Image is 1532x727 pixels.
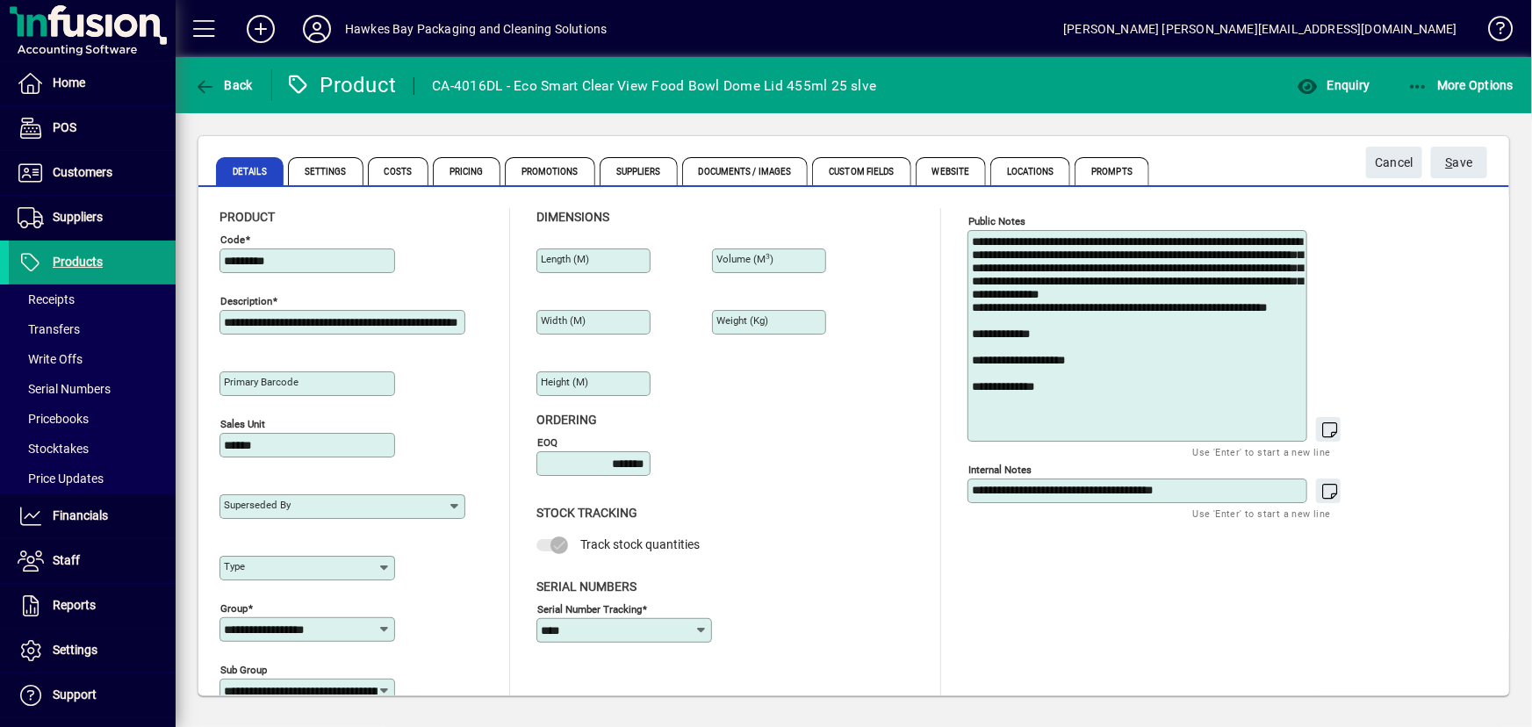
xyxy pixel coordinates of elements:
[53,76,85,90] span: Home
[812,157,910,185] span: Custom Fields
[9,464,176,493] a: Price Updates
[536,413,597,427] span: Ordering
[1475,4,1510,61] a: Knowledge Base
[1193,503,1331,523] mat-hint: Use 'Enter' to start a new line
[18,292,75,306] span: Receipts
[9,344,176,374] a: Write Offs
[1292,69,1374,101] button: Enquiry
[916,157,987,185] span: Website
[53,165,112,179] span: Customers
[9,584,176,628] a: Reports
[18,382,111,396] span: Serial Numbers
[53,598,96,612] span: Reports
[224,499,291,511] mat-label: Superseded by
[9,61,176,105] a: Home
[1063,15,1457,43] div: [PERSON_NAME] [PERSON_NAME][EMAIL_ADDRESS][DOMAIN_NAME]
[1193,442,1331,462] mat-hint: Use 'Enter' to start a new line
[220,295,272,307] mat-label: Description
[9,151,176,195] a: Customers
[9,434,176,464] a: Stocktakes
[537,436,557,449] mat-label: EOQ
[968,215,1025,227] mat-label: Public Notes
[9,629,176,673] a: Settings
[716,314,768,327] mat-label: Weight (Kg)
[233,13,289,45] button: Add
[190,69,257,101] button: Back
[224,560,245,572] mat-label: Type
[9,374,176,404] a: Serial Numbers
[1375,148,1413,177] span: Cancel
[288,157,363,185] span: Settings
[53,508,108,522] span: Financials
[18,322,80,336] span: Transfers
[9,106,176,150] a: POS
[9,284,176,314] a: Receipts
[9,539,176,583] a: Staff
[9,196,176,240] a: Suppliers
[9,673,176,717] a: Support
[682,157,809,185] span: Documents / Images
[1297,78,1370,92] span: Enquiry
[1446,148,1473,177] span: ave
[1431,147,1487,178] button: Save
[53,210,103,224] span: Suppliers
[53,687,97,702] span: Support
[176,69,272,101] app-page-header-button: Back
[433,157,500,185] span: Pricing
[9,314,176,344] a: Transfers
[289,13,345,45] button: Profile
[600,157,678,185] span: Suppliers
[1403,69,1519,101] button: More Options
[1446,155,1453,169] span: S
[537,602,642,615] mat-label: Serial Number tracking
[536,210,609,224] span: Dimensions
[9,404,176,434] a: Pricebooks
[716,253,773,265] mat-label: Volume (m )
[220,418,265,430] mat-label: Sales unit
[345,15,608,43] div: Hawkes Bay Packaging and Cleaning Solutions
[541,376,588,388] mat-label: Height (m)
[18,412,89,426] span: Pricebooks
[53,643,97,657] span: Settings
[580,537,700,551] span: Track stock quantities
[224,376,298,388] mat-label: Primary barcode
[766,252,770,261] sup: 3
[536,579,637,594] span: Serial Numbers
[990,157,1070,185] span: Locations
[216,157,284,185] span: Details
[18,442,89,456] span: Stocktakes
[432,72,876,100] div: CA-4016DL - Eco Smart Clear View Food Bowl Dome Lid 455ml 25 slve
[18,352,83,366] span: Write Offs
[53,120,76,134] span: POS
[1407,78,1514,92] span: More Options
[541,253,589,265] mat-label: Length (m)
[53,553,80,567] span: Staff
[505,157,595,185] span: Promotions
[220,234,245,246] mat-label: Code
[9,494,176,538] a: Financials
[1075,157,1149,185] span: Prompts
[968,464,1032,476] mat-label: Internal Notes
[541,314,586,327] mat-label: Width (m)
[285,71,397,99] div: Product
[220,664,267,676] mat-label: Sub group
[368,157,429,185] span: Costs
[219,210,275,224] span: Product
[1366,147,1422,178] button: Cancel
[53,255,103,269] span: Products
[18,471,104,486] span: Price Updates
[536,506,637,520] span: Stock Tracking
[194,78,253,92] span: Back
[220,602,248,615] mat-label: Group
